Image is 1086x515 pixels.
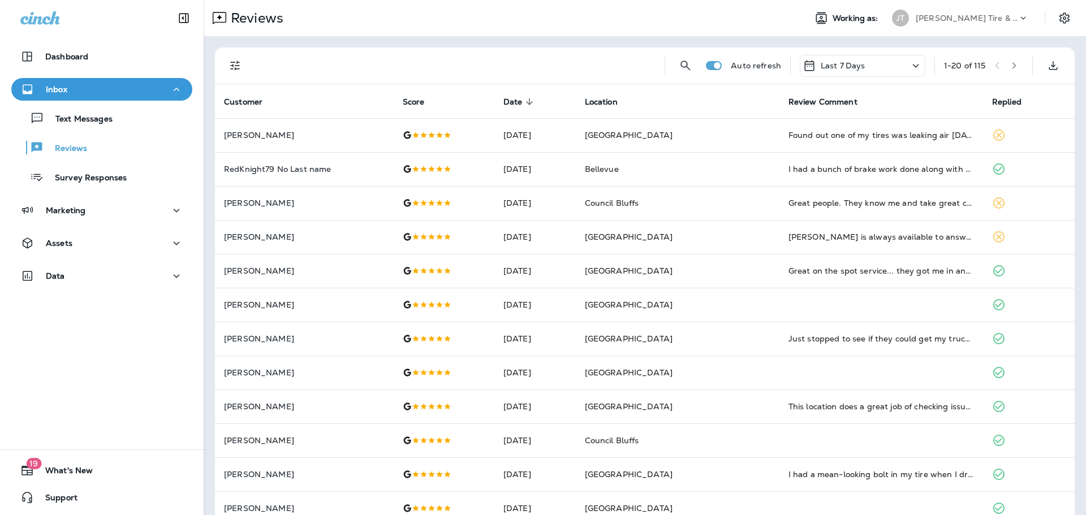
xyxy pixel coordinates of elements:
td: [DATE] [494,254,576,288]
span: [GEOGRAPHIC_DATA] [585,300,673,310]
p: Data [46,271,65,280]
td: [DATE] [494,322,576,356]
button: Marketing [11,199,192,222]
span: Replied [992,97,1022,107]
button: Collapse Sidebar [168,7,200,29]
span: Customer [224,97,277,107]
span: Score [403,97,425,107]
span: Location [585,97,618,107]
span: Support [34,493,77,507]
p: [PERSON_NAME] [224,504,385,513]
p: [PERSON_NAME] [224,470,385,479]
span: Bellevue [585,164,619,174]
p: Marketing [46,206,85,215]
button: Filters [224,54,247,77]
button: Settings [1054,8,1075,28]
p: [PERSON_NAME] Tire & Auto [916,14,1018,23]
span: Review Comment [788,97,857,107]
span: Date [503,97,523,107]
span: [GEOGRAPHIC_DATA] [585,232,673,242]
span: Council Bluffs [585,435,639,445]
p: [PERSON_NAME] [224,368,385,377]
p: Reviews [44,144,87,154]
div: I had a mean-looking bolt in my tire when I drove in without an appointment. The man in the offic... [788,469,974,480]
button: Dashboard [11,45,192,68]
span: [GEOGRAPHIC_DATA] [585,334,673,344]
p: Assets [46,239,72,248]
p: [PERSON_NAME] [224,402,385,411]
div: I had a bunch of brake work done along with rear seals for the rear end and gaskets replaced on m... [788,163,974,175]
div: This location does a great job of checking issues and resolving quickly and professionally. I’m s... [788,401,974,412]
button: Export as CSV [1042,54,1065,77]
div: Found out one of my tires was leaking air on Wednesday evening. Thursday, when I got off work, I ... [788,129,974,141]
span: Review Comment [788,97,872,107]
div: JT [892,10,909,27]
span: Date [503,97,537,107]
span: Working as: [833,14,881,23]
button: Text Messages [11,106,192,130]
button: Assets [11,232,192,254]
span: [GEOGRAPHIC_DATA] [585,469,673,479]
td: [DATE] [494,220,576,254]
td: [DATE] [494,118,576,152]
p: [PERSON_NAME] [224,334,385,343]
p: Text Messages [44,114,113,125]
span: Score [403,97,439,107]
span: Customer [224,97,262,107]
td: [DATE] [494,423,576,457]
button: Inbox [11,78,192,101]
div: Great people. They know me and take great care of my cars. Very personable and welcoming place. T... [788,197,974,209]
button: Support [11,486,192,509]
div: Just stopped to see if they could get my truck in for service…they could! Less than an hour later... [788,333,974,344]
button: Data [11,265,192,287]
td: [DATE] [494,288,576,322]
span: Location [585,97,632,107]
span: [GEOGRAPHIC_DATA] [585,503,673,513]
span: Council Bluffs [585,198,639,208]
p: Survey Responses [44,173,127,184]
span: [GEOGRAPHIC_DATA] [585,367,673,378]
td: [DATE] [494,186,576,220]
button: Search Reviews [674,54,697,77]
span: [GEOGRAPHIC_DATA] [585,401,673,412]
button: Reviews [11,136,192,159]
p: [PERSON_NAME] [224,300,385,309]
button: Survey Responses [11,165,192,189]
p: RedKnight79 No Last name [224,165,385,174]
td: [DATE] [494,457,576,491]
button: 19What's New [11,459,192,482]
p: [PERSON_NAME] [224,232,385,241]
span: [GEOGRAPHIC_DATA] [585,266,673,276]
td: [DATE] [494,152,576,186]
div: Preston is always available to answer my questions, is knowledgeable and dedicated to his custome... [788,231,974,243]
div: 1 - 20 of 115 [944,61,986,70]
td: [DATE] [494,390,576,423]
span: 19 [26,458,41,469]
span: Replied [992,97,1036,107]
p: [PERSON_NAME] [224,131,385,140]
p: Dashboard [45,52,88,61]
p: Auto refresh [731,61,781,70]
p: Last 7 Days [821,61,865,70]
p: [PERSON_NAME] [224,436,385,445]
div: Great on the spot service... they got me in and back on the road to home real quick.. we will def... [788,265,974,276]
p: [PERSON_NAME] [224,198,385,207]
td: [DATE] [494,356,576,390]
span: What's New [34,466,93,479]
p: Reviews [226,10,283,27]
p: Inbox [46,85,67,94]
span: [GEOGRAPHIC_DATA] [585,130,673,140]
p: [PERSON_NAME] [224,266,385,275]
